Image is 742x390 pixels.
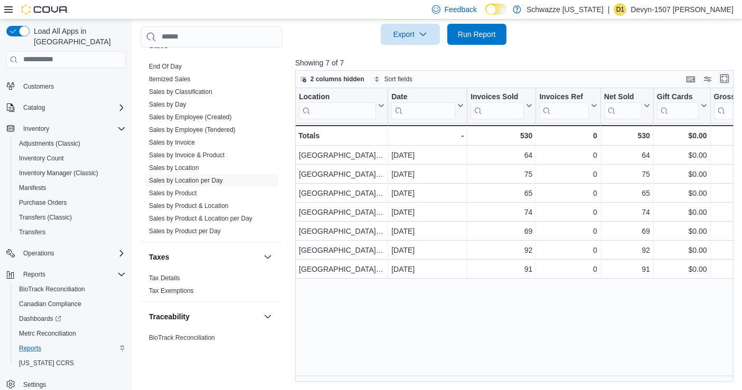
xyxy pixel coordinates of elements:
[23,381,46,389] span: Settings
[15,327,80,340] a: Metrc Reconciliation
[19,300,81,308] span: Canadian Compliance
[485,4,508,15] input: Dark Mode
[15,167,102,179] a: Inventory Manager (Classic)
[391,168,464,180] div: [DATE]
[149,63,182,70] a: End Of Day
[149,214,252,223] span: Sales by Product & Location per Day
[604,92,642,102] div: Net Sold
[539,187,597,199] div: 0
[15,312,65,325] a: Dashboards
[149,227,221,235] span: Sales by Product per Day
[11,326,130,341] button: Metrc Reconciliation
[15,283,89,296] a: BioTrack Reconciliation
[19,268,126,281] span: Reports
[604,129,650,142] div: 530
[15,167,126,179] span: Inventory Manager (Classic)
[539,168,597,180] div: 0
[471,206,532,218] div: 74
[15,196,71,209] a: Purchase Orders
[19,268,50,281] button: Reports
[19,154,64,163] span: Inventory Count
[23,125,49,133] span: Inventory
[15,312,126,325] span: Dashboards
[15,357,78,369] a: [US_STATE] CCRS
[15,298,86,310] a: Canadian Compliance
[11,282,130,297] button: BioTrack Reconciliation
[539,206,597,218] div: 0
[391,187,464,199] div: [DATE]
[391,92,464,119] button: Date
[539,92,588,119] div: Invoices Ref
[11,297,130,311] button: Canadian Compliance
[657,206,707,218] div: $0.00
[11,136,130,151] button: Adjustments (Classic)
[391,206,464,218] div: [DATE]
[701,73,714,85] button: Display options
[539,92,588,102] div: Invoices Ref
[11,151,130,166] button: Inventory Count
[23,270,45,279] span: Reports
[11,166,130,180] button: Inventory Manager (Classic)
[23,82,54,91] span: Customers
[15,152,126,165] span: Inventory Count
[15,226,50,239] a: Transfers
[2,267,130,282] button: Reports
[149,88,212,96] a: Sales by Classification
[604,263,650,275] div: 91
[471,187,532,199] div: 65
[299,225,384,237] div: [GEOGRAPHIC_DATA][PERSON_NAME]
[149,75,191,83] a: Itemized Sales
[149,252,170,262] h3: Taxes
[391,129,464,142] div: -
[19,101,126,114] span: Catalog
[11,225,130,240] button: Transfers
[149,139,195,146] a: Sales by Invoice
[11,311,130,326] a: Dashboards
[15,137,84,150] a: Adjustments (Classic)
[657,92,707,119] button: Gift Cards
[614,3,626,16] div: Devyn-1507 Moye
[471,225,532,237] div: 69
[657,187,707,199] div: $0.00
[15,152,68,165] a: Inventory Count
[445,4,477,15] span: Feedback
[471,263,532,275] div: 91
[527,3,604,16] p: Schwazze [US_STATE]
[657,149,707,161] div: $0.00
[19,315,61,323] span: Dashboards
[381,24,440,45] button: Export
[471,149,532,161] div: 64
[19,139,80,148] span: Adjustments (Classic)
[149,126,236,134] a: Sales by Employee (Tendered)
[471,92,524,102] div: Invoices Sold
[149,189,197,197] a: Sales by Product
[298,129,384,142] div: Totals
[11,195,130,210] button: Purchase Orders
[608,3,610,16] p: |
[19,122,126,135] span: Inventory
[299,263,384,275] div: [GEOGRAPHIC_DATA][PERSON_NAME]
[15,137,126,150] span: Adjustments (Classic)
[149,274,180,282] a: Tax Details
[140,272,283,301] div: Taxes
[387,24,434,45] span: Export
[15,196,126,209] span: Purchase Orders
[19,184,46,192] span: Manifests
[604,187,650,199] div: 65
[391,225,464,237] div: [DATE]
[261,310,274,323] button: Traceability
[299,92,384,119] button: Location
[15,226,126,239] span: Transfers
[149,202,229,210] a: Sales by Product & Location
[15,211,76,224] a: Transfers (Classic)
[149,334,215,341] a: BioTrack Reconciliation
[19,169,98,177] span: Inventory Manager (Classic)
[657,225,707,237] div: $0.00
[15,211,126,224] span: Transfers (Classic)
